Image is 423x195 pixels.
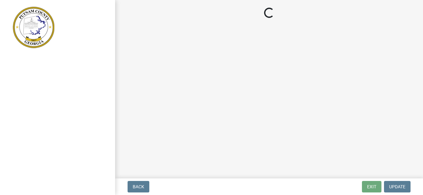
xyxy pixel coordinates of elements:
span: Update [389,184,405,189]
span: Back [133,184,144,189]
button: Back [128,181,149,192]
button: Exit [362,181,381,192]
button: Update [384,181,411,192]
img: Putnam County, Georgia [13,7,54,48]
